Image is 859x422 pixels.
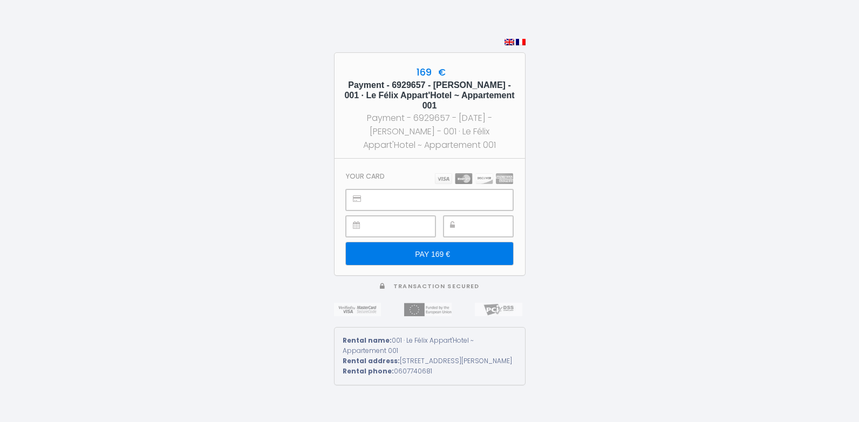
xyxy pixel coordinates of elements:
[516,39,526,45] img: fr.png
[344,80,515,111] h5: Payment - 6929657 - [PERSON_NAME] - 001 · Le Félix Appart'Hotel ~ Appartement 001
[344,111,515,152] div: Payment - 6929657 - [DATE] - [PERSON_NAME] - 001 · Le Félix Appart'Hotel ~ Appartement 001
[343,366,517,377] div: 0607740681
[370,216,434,236] iframe: Secure payment input frame
[414,66,446,79] span: 169 €
[343,356,400,365] strong: Rental address:
[343,356,517,366] div: [STREET_ADDRESS][PERSON_NAME]
[346,242,513,265] input: PAY 169 €
[468,216,513,236] iframe: Secure payment input frame
[343,336,517,356] div: 001 · Le Félix Appart'Hotel ~ Appartement 001
[343,336,392,345] strong: Rental name:
[343,366,394,376] strong: Rental phone:
[346,172,385,180] h3: Your card
[505,39,514,45] img: en.png
[435,173,513,184] img: carts.png
[393,282,479,290] span: Transaction secured
[370,190,512,210] iframe: Secure payment input frame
